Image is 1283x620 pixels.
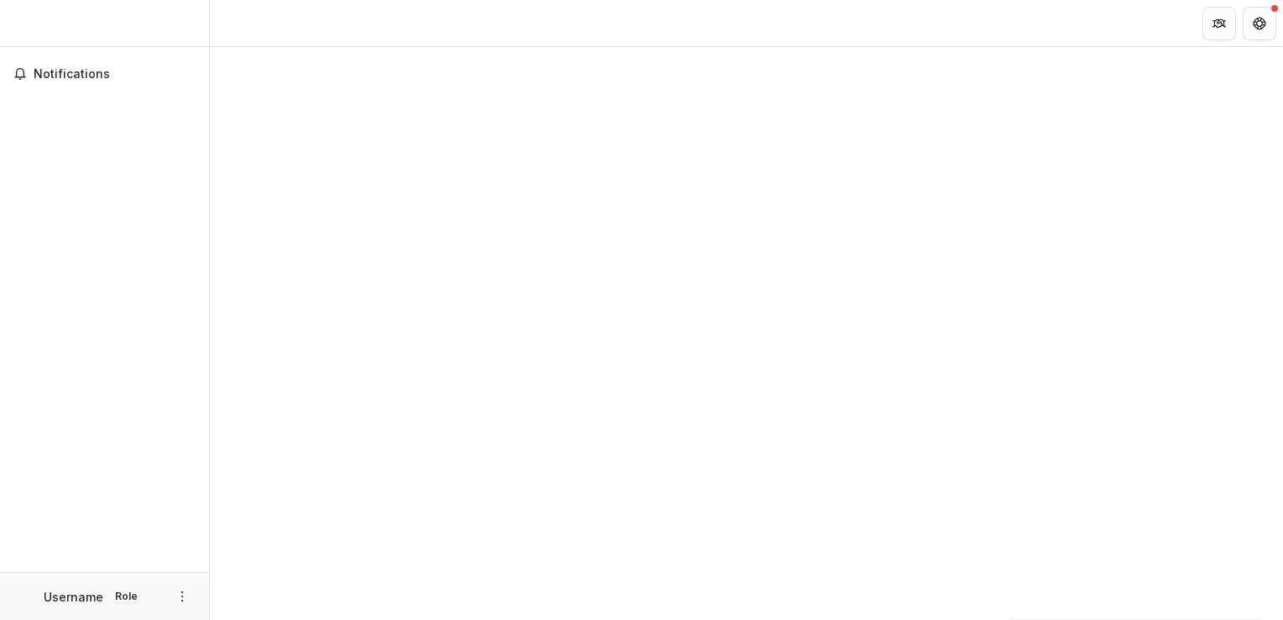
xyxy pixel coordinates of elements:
[1202,7,1236,40] button: Partners
[44,588,103,606] p: Username
[1243,7,1276,40] button: Get Help
[7,60,202,87] button: Notifications
[34,67,196,81] span: Notifications
[172,586,192,607] button: More
[110,589,143,604] p: Role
